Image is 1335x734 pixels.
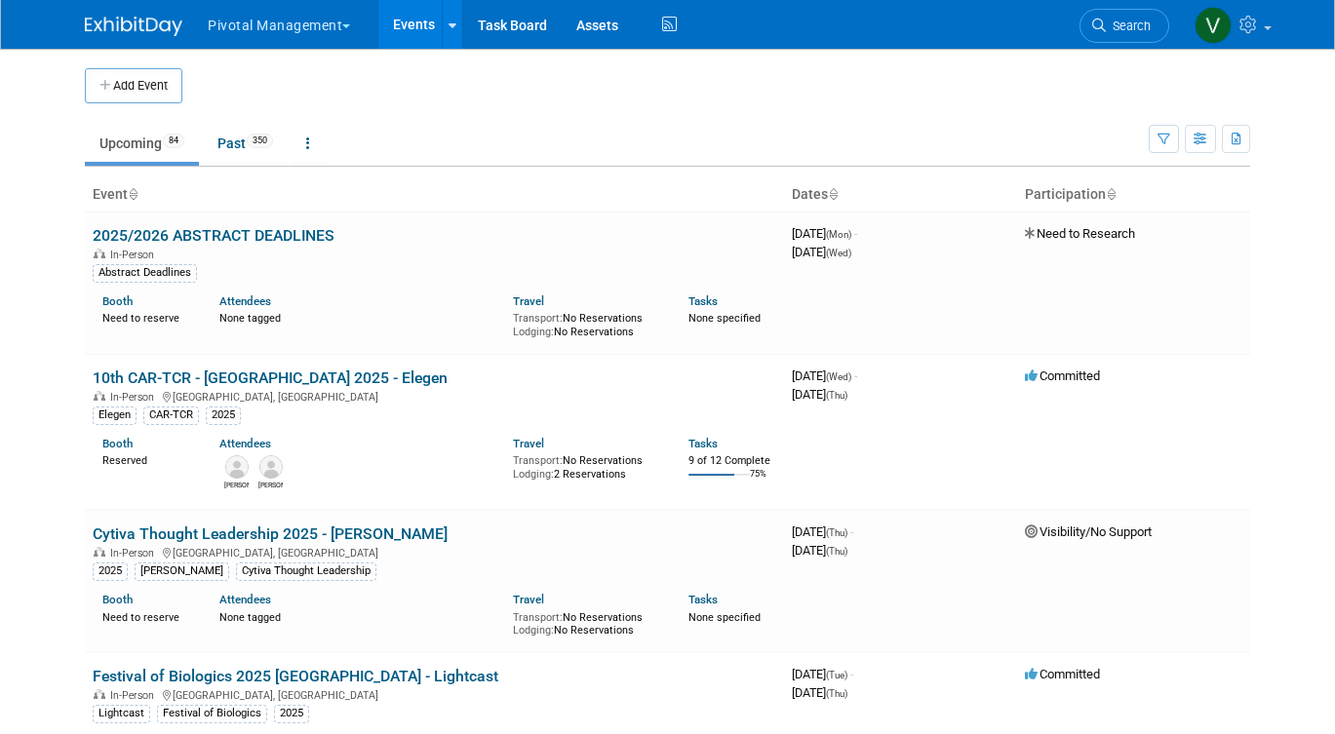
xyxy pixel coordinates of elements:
[206,406,241,424] div: 2025
[135,562,229,580] div: [PERSON_NAME]
[102,607,190,625] div: Need to reserve
[688,593,718,606] a: Tasks
[826,229,851,240] span: (Mon)
[128,186,137,202] a: Sort by Event Name
[513,593,544,606] a: Travel
[219,593,271,606] a: Attendees
[850,667,853,681] span: -
[1025,524,1152,539] span: Visibility/No Support
[94,249,105,258] img: In-Person Event
[102,308,190,326] div: Need to reserve
[750,469,766,495] td: 75%
[219,308,497,326] div: None tagged
[1195,7,1232,44] img: Valerie Weld
[826,688,847,699] span: (Thu)
[792,368,857,383] span: [DATE]
[93,368,448,387] a: 10th CAR-TCR - [GEOGRAPHIC_DATA] 2025 - Elegen
[792,387,847,402] span: [DATE]
[93,226,334,245] a: 2025/2026 ABSTRACT DEADLINES
[792,226,857,241] span: [DATE]
[688,437,718,450] a: Tasks
[102,294,133,308] a: Booth
[1017,178,1250,212] th: Participation
[513,611,563,624] span: Transport:
[102,437,133,450] a: Booth
[826,527,847,538] span: (Thu)
[688,312,761,325] span: None specified
[93,562,128,580] div: 2025
[513,294,544,308] a: Travel
[1106,186,1116,202] a: Sort by Participation Type
[792,245,851,259] span: [DATE]
[259,455,283,479] img: Nicholas McGlincy
[93,406,137,424] div: Elegen
[258,479,283,490] div: Nicholas McGlincy
[826,546,847,557] span: (Thu)
[157,705,267,722] div: Festival of Biologics
[247,134,273,148] span: 350
[792,667,853,681] span: [DATE]
[688,294,718,308] a: Tasks
[224,479,249,490] div: Connor Wies
[219,607,497,625] div: None tagged
[93,667,498,685] a: Festival of Biologics 2025 [GEOGRAPHIC_DATA] - Lightcast
[688,454,776,468] div: 9 of 12 Complete
[1025,226,1135,241] span: Need to Research
[110,249,160,261] span: In-Person
[110,391,160,404] span: In-Person
[1080,9,1169,43] a: Search
[826,248,851,258] span: (Wed)
[513,437,544,450] a: Travel
[826,390,847,401] span: (Thu)
[792,685,847,700] span: [DATE]
[93,524,448,543] a: Cytiva Thought Leadership 2025 - [PERSON_NAME]
[513,454,563,467] span: Transport:
[102,593,133,606] a: Booth
[513,326,554,338] span: Lodging:
[854,368,857,383] span: -
[688,611,761,624] span: None specified
[236,562,376,580] div: Cytiva Thought Leadership
[93,544,776,560] div: [GEOGRAPHIC_DATA], [GEOGRAPHIC_DATA]
[513,312,563,325] span: Transport:
[784,178,1017,212] th: Dates
[85,68,182,103] button: Add Event
[1025,667,1100,681] span: Committed
[274,705,309,722] div: 2025
[143,406,199,424] div: CAR-TCR
[850,524,853,539] span: -
[513,624,554,637] span: Lodging:
[513,450,659,481] div: No Reservations 2 Reservations
[110,689,160,702] span: In-Person
[826,371,851,382] span: (Wed)
[513,308,659,338] div: No Reservations No Reservations
[828,186,838,202] a: Sort by Start Date
[163,134,184,148] span: 84
[85,125,199,162] a: Upcoming84
[94,689,105,699] img: In-Person Event
[225,455,249,479] img: Connor Wies
[219,437,271,450] a: Attendees
[110,547,160,560] span: In-Person
[94,391,105,401] img: In-Person Event
[93,686,776,702] div: [GEOGRAPHIC_DATA], [GEOGRAPHIC_DATA]
[1106,19,1151,33] span: Search
[102,450,190,468] div: Reserved
[1025,368,1100,383] span: Committed
[219,294,271,308] a: Attendees
[792,524,853,539] span: [DATE]
[854,226,857,241] span: -
[93,388,776,404] div: [GEOGRAPHIC_DATA], [GEOGRAPHIC_DATA]
[792,543,847,558] span: [DATE]
[826,670,847,680] span: (Tue)
[513,607,659,637] div: No Reservations No Reservations
[85,17,182,36] img: ExhibitDay
[93,264,197,282] div: Abstract Deadlines
[203,125,288,162] a: Past350
[93,705,150,722] div: Lightcast
[513,468,554,481] span: Lodging:
[94,547,105,557] img: In-Person Event
[85,178,784,212] th: Event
